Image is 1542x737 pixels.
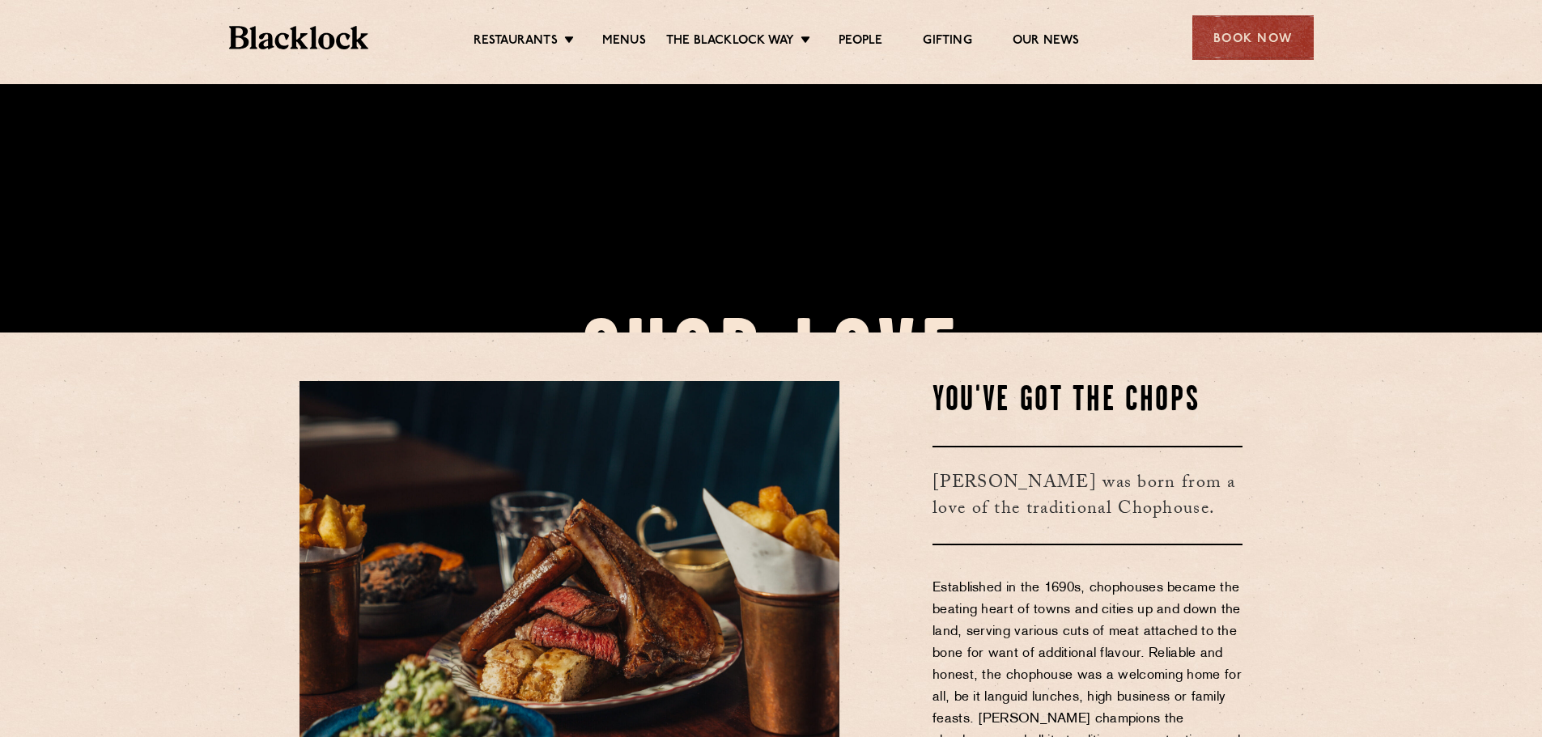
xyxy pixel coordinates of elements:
[932,381,1243,421] h2: You've Got The Chops
[1192,15,1314,60] div: Book Now
[923,33,971,51] a: Gifting
[602,33,646,51] a: Menus
[1013,33,1080,51] a: Our News
[932,446,1243,545] h3: [PERSON_NAME] was born from a love of the traditional Chophouse.
[474,33,558,51] a: Restaurants
[229,26,369,49] img: BL_Textured_Logo-footer-cropped.svg
[666,33,794,51] a: The Blacklock Way
[839,33,882,51] a: People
